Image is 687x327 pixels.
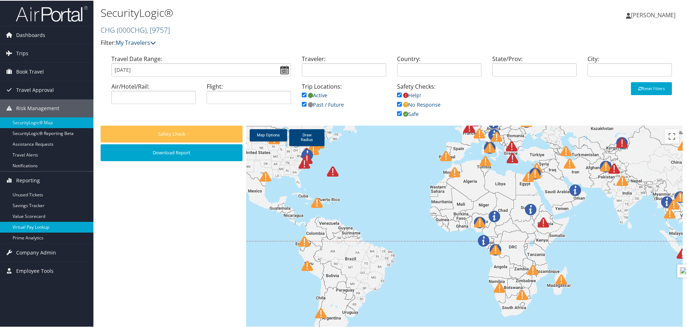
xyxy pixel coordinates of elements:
[626,4,683,25] a: [PERSON_NAME]
[16,62,44,80] span: Book Travel
[101,38,489,47] p: Filter:
[392,54,487,81] div: Country:
[101,125,243,142] button: Safety Check
[397,91,421,98] a: Help!
[296,81,392,116] div: Trip Locations:
[289,129,324,145] a: Draw Radius
[101,5,489,20] h1: SecurityLogic®
[302,91,327,98] a: Active
[392,81,487,125] div: Safety Checks:
[106,54,296,81] div: Travel Date Range:
[116,38,156,46] a: My Travelers
[665,129,679,143] button: Toggle fullscreen view
[397,110,419,117] a: Safe
[16,261,54,279] span: Employee Tools
[397,101,441,107] a: No Response
[16,99,59,117] span: Risk Management
[117,24,147,34] span: ( 000CHG )
[296,54,392,81] div: Traveler:
[16,243,56,261] span: Company Admin
[16,171,40,189] span: Reporting
[631,10,676,18] span: [PERSON_NAME]
[101,24,170,34] a: CHG
[147,24,170,34] span: , [ 9757 ]
[101,144,243,160] button: Download Report
[16,5,88,22] img: airportal-logo.png
[250,129,287,141] a: Map Options
[631,81,672,94] button: Reset Filters
[487,54,582,81] div: State/Prov:
[106,81,201,109] div: Air/Hotel/Rail:
[582,54,677,81] div: City:
[16,44,28,62] span: Trips
[16,25,45,43] span: Dashboards
[302,101,344,107] a: Past / Future
[201,81,296,109] div: Flight:
[16,80,54,98] span: Travel Approval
